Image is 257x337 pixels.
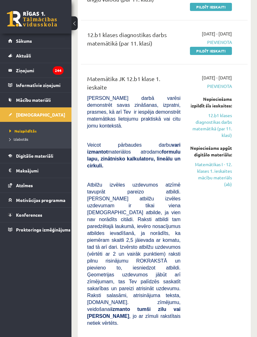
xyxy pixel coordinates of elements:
span: Sākums [16,38,32,44]
a: Digitālie materiāli [8,149,64,163]
a: Mācību materiāli [8,93,64,107]
span: Neizpildītās [9,128,37,133]
a: Proktoringa izmēģinājums [8,222,64,237]
span: Izlabotās [9,137,28,142]
b: vari izmantot [87,142,181,155]
span: [DEMOGRAPHIC_DATA] [16,112,65,117]
a: [DEMOGRAPHIC_DATA] [8,107,64,122]
span: Pievienota [190,83,232,90]
span: [PERSON_NAME] darbā varēsi demonstrēt savas zināšanas, izpratni, prasmes, kā arī Tev ir iespēja d... [87,95,181,128]
span: Motivācijas programma [16,197,66,203]
span: Aktuāli [16,53,31,58]
span: Pievienota [190,39,232,46]
a: Sākums [8,34,64,48]
span: Konferences [16,212,42,218]
div: 12.b1 klases diagnostikas darbs matemātikā (par 11. klasi) [87,30,181,51]
a: Izlabotās [9,136,65,142]
span: [DATE] - [DATE] [202,74,232,81]
a: Aktuāli [8,48,64,63]
a: Ziņojumi244 [8,63,64,78]
a: Matemātikas I - 12. klases 1. ieskaites mācību materiāls (ab) [190,161,232,188]
a: 12.b1 klases diagnostikas darbs matemātikā (par 11. klasi) [190,112,232,139]
b: formulu lapu, zinātnisko kalkulatoru, lineālu un cirkuli. [87,149,181,168]
b: izmanto [111,307,130,312]
a: Konferences [8,208,64,222]
legend: Maksājumi [16,163,64,178]
a: Maksājumi [8,163,64,178]
i: 244 [53,66,64,75]
a: Informatīvie ziņojumi [8,78,64,92]
a: Neizpildītās [9,128,65,134]
legend: Informatīvie ziņojumi [16,78,64,92]
a: Pildīt ieskaiti [190,3,232,11]
span: Digitālie materiāli [16,153,53,159]
span: Atzīmes [16,182,33,188]
a: Rīgas 1. Tālmācības vidusskola [7,11,57,27]
a: Pildīt ieskaiti [190,47,232,55]
div: Nepieciešams apgūt digitālo materiālu: [190,145,232,158]
span: Mācību materiāli [16,97,51,103]
span: [DATE] - [DATE] [202,30,232,37]
span: Veicot pārbaudes darbu materiālos atrodamo [87,142,181,168]
div: Nepieciešams izpildīt šīs ieskaites: [190,96,232,109]
span: Atbilžu izvēles uzdevumos atzīmē tavuprāt pareizo atbildi. [PERSON_NAME] atbilžu izvēles uzdevuma... [87,182,181,326]
a: Atzīmes [8,178,64,193]
legend: Ziņojumi [16,63,64,78]
a: Motivācijas programma [8,193,64,207]
span: Proktoringa izmēģinājums [16,227,71,232]
div: Matemātika JK 12.b1 klase 1. ieskaite [87,74,181,95]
